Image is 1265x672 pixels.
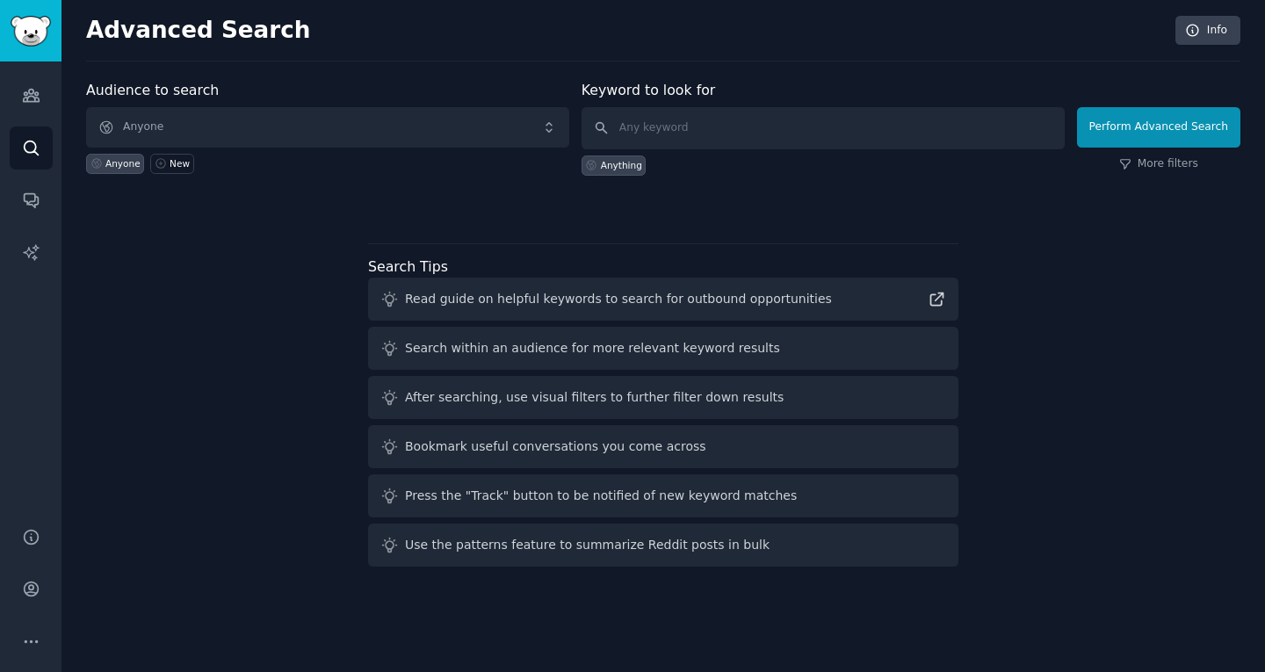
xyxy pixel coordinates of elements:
div: Anything [601,159,642,171]
button: Anyone [86,107,569,148]
label: Audience to search [86,82,219,98]
h2: Advanced Search [86,17,1166,45]
input: Any keyword [582,107,1065,149]
img: GummySearch logo [11,16,51,47]
a: New [150,154,193,174]
div: Read guide on helpful keywords to search for outbound opportunities [405,290,832,308]
label: Search Tips [368,258,448,275]
div: Use the patterns feature to summarize Reddit posts in bulk [405,536,770,554]
div: Anyone [105,157,141,170]
div: New [170,157,190,170]
div: After searching, use visual filters to further filter down results [405,388,784,407]
a: More filters [1119,156,1198,172]
div: Press the "Track" button to be notified of new keyword matches [405,487,797,505]
label: Keyword to look for [582,82,716,98]
a: Info [1175,16,1240,46]
div: Search within an audience for more relevant keyword results [405,339,780,358]
div: Bookmark useful conversations you come across [405,437,706,456]
button: Perform Advanced Search [1077,107,1240,148]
